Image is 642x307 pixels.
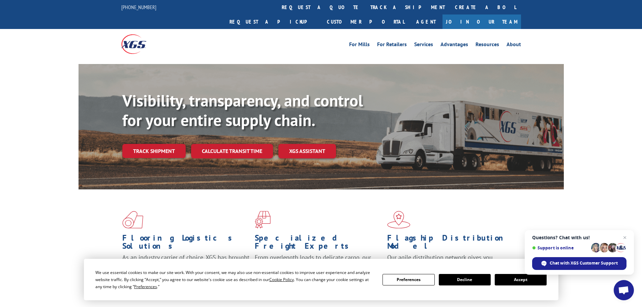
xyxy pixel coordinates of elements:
a: Join Our Team [442,14,521,29]
a: Request a pickup [224,14,322,29]
a: Customer Portal [322,14,409,29]
span: Questions? Chat with us! [532,235,626,240]
img: xgs-icon-total-supply-chain-intelligence-red [122,211,143,228]
span: Chat with XGS Customer Support [550,260,618,266]
div: Chat with XGS Customer Support [532,257,626,270]
a: Advantages [440,42,468,49]
a: XGS ASSISTANT [278,144,336,158]
span: Our agile distribution network gives you nationwide inventory management on demand. [387,253,511,269]
a: For Retailers [377,42,407,49]
b: Visibility, transparency, and control for your entire supply chain. [122,90,363,130]
img: xgs-icon-flagship-distribution-model-red [387,211,410,228]
a: Services [414,42,433,49]
h1: Flagship Distribution Model [387,234,515,253]
button: Preferences [383,274,434,285]
button: Accept [495,274,547,285]
span: Close chat [621,234,629,242]
a: Calculate transit time [191,144,273,158]
h1: Specialized Freight Experts [255,234,382,253]
h1: Flooring Logistics Solutions [122,234,250,253]
div: We use essential cookies to make our site work. With your consent, we may also use non-essential ... [95,269,374,290]
span: Cookie Policy [269,277,294,282]
span: Preferences [134,284,157,289]
span: Support is online [532,245,589,250]
a: Agent [409,14,442,29]
p: From overlength loads to delicate cargo, our experienced staff knows the best way to move your fr... [255,253,382,283]
a: Track shipment [122,144,186,158]
a: About [507,42,521,49]
span: As an industry carrier of choice, XGS has brought innovation and dedication to flooring logistics... [122,253,249,277]
div: Cookie Consent Prompt [84,259,558,300]
a: [PHONE_NUMBER] [121,4,156,10]
div: Open chat [614,280,634,300]
a: For Mills [349,42,370,49]
a: Resources [476,42,499,49]
button: Decline [439,274,491,285]
img: xgs-icon-focused-on-flooring-red [255,211,271,228]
